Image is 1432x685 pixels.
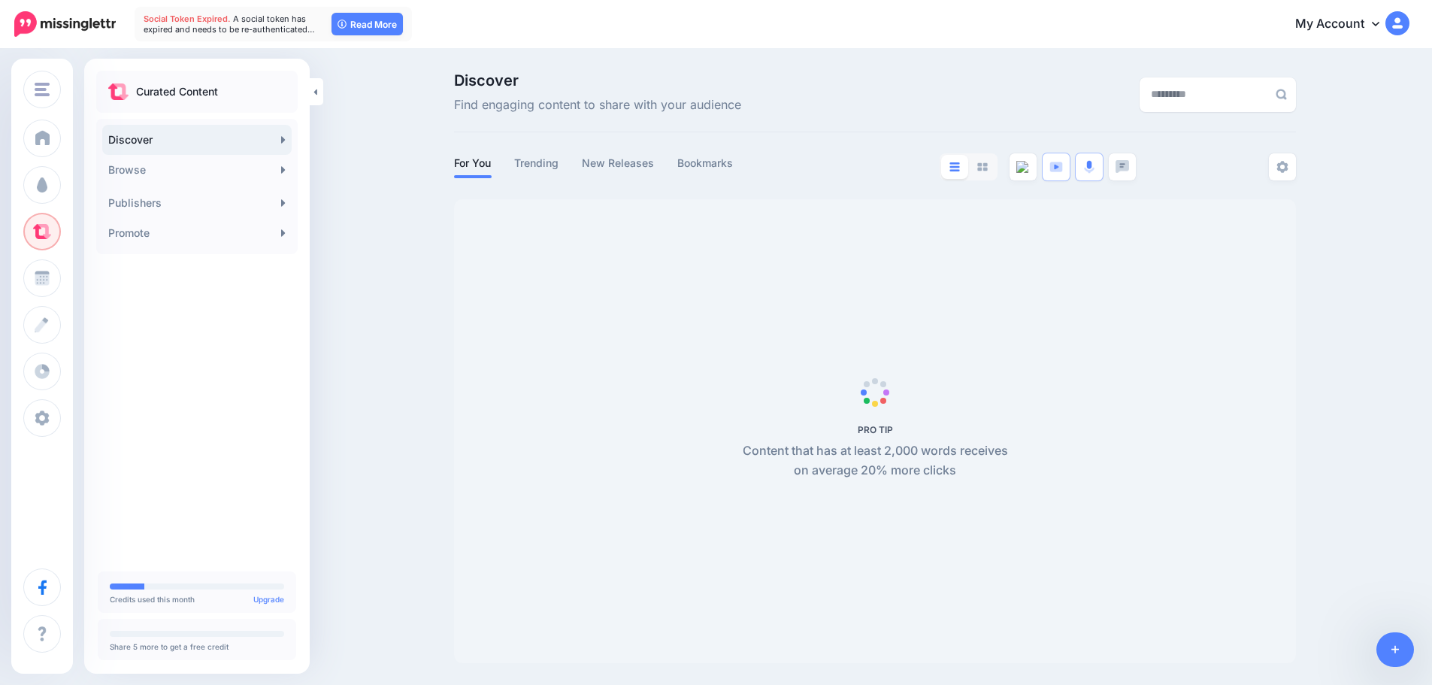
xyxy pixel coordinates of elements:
p: Content that has at least 2,000 words receives on average 20% more clicks [734,441,1016,480]
img: Missinglettr [14,11,116,37]
span: A social token has expired and needs to be re-authenticated… [144,14,315,35]
a: Discover [102,125,292,155]
a: Promote [102,218,292,248]
span: Discover [454,73,741,88]
a: Trending [514,154,559,172]
img: microphone.png [1084,160,1094,174]
img: chat-square-grey.png [1116,160,1129,173]
h5: PRO TIP [734,424,1016,435]
a: Publishers [102,188,292,218]
a: Bookmarks [677,154,734,172]
img: menu.png [35,83,50,96]
span: Find engaging content to share with your audience [454,95,741,115]
a: For You [454,154,492,172]
span: Social Token Expired. [144,14,231,24]
a: Browse [102,155,292,185]
img: settings-grey.png [1276,161,1288,173]
a: Read More [332,13,403,35]
p: Curated Content [136,83,218,101]
img: grid-grey.png [977,162,988,171]
a: New Releases [582,154,655,172]
img: article--grey.png [1016,161,1030,173]
img: curate.png [108,83,129,100]
img: search-grey-6.png [1276,89,1287,100]
img: video-blue.png [1049,162,1063,172]
a: My Account [1280,6,1409,43]
img: list-blue.png [949,162,960,171]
